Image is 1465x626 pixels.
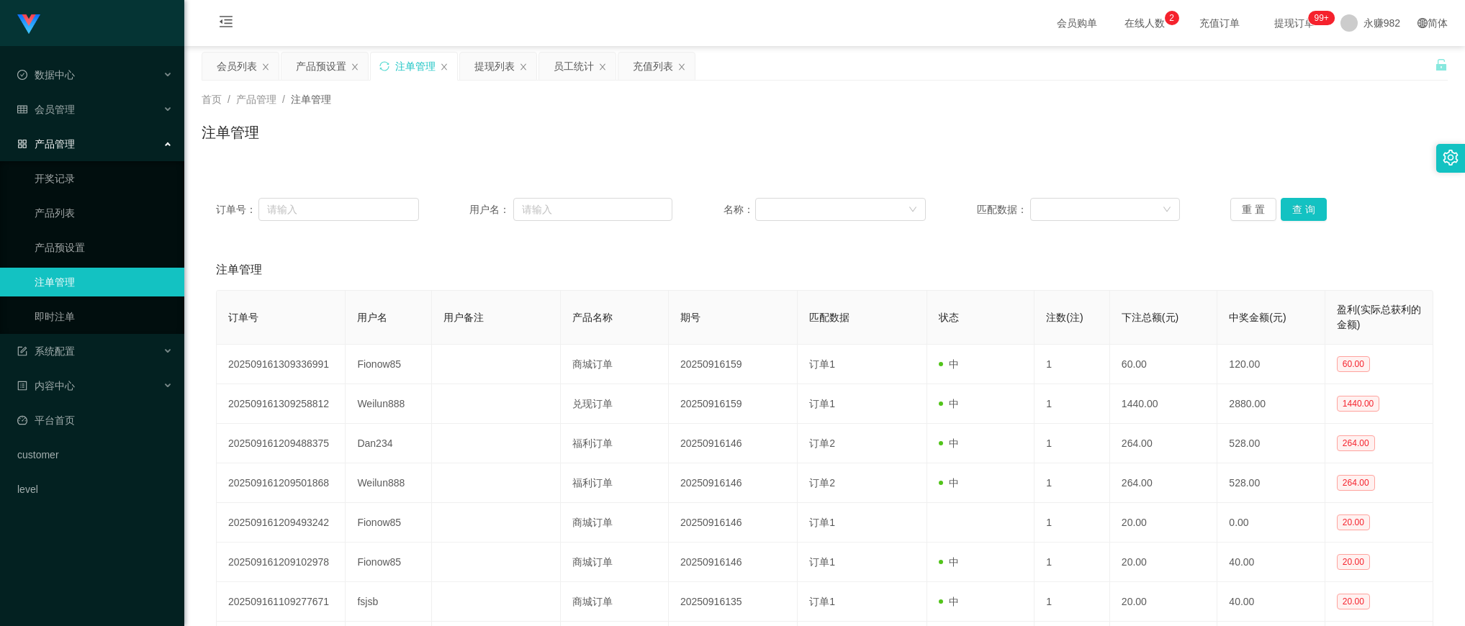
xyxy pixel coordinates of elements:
[1034,384,1110,424] td: 1
[809,398,835,409] span: 订单1
[1217,384,1325,424] td: 2880.00
[346,582,432,622] td: fsjsb
[17,440,173,469] a: customer
[1443,150,1459,165] i: 图标: setting
[17,381,27,391] i: 图标: profile
[351,63,359,71] i: 图标: close
[35,268,173,296] a: 注单管理
[217,503,346,543] td: 202509161209493242
[217,543,346,582] td: 202509161209102978
[669,582,798,622] td: 20250916135
[17,406,173,435] a: 图标: dashboard平台首页
[17,104,75,115] span: 会员管理
[443,312,484,323] span: 用户备注
[1267,18,1322,28] span: 提现订单
[1034,463,1110,503] td: 1
[1110,345,1218,384] td: 60.00
[809,437,835,449] span: 订单2
[17,14,40,35] img: logo.9652507e.png
[1110,424,1218,463] td: 264.00
[809,517,835,528] span: 订单1
[519,63,528,71] i: 图标: close
[939,596,959,607] span: 中
[1217,345,1325,384] td: 120.00
[939,556,959,568] span: 中
[258,198,419,221] input: 请输入
[680,312,700,323] span: 期号
[724,202,756,217] span: 名称：
[809,556,835,568] span: 订单1
[17,380,75,391] span: 内容中心
[1337,594,1370,609] span: 20.00
[669,503,798,543] td: 20250916146
[217,345,346,384] td: 202509161309336991
[217,384,346,424] td: 202509161309258812
[346,543,432,582] td: Fionow85
[1337,356,1370,372] span: 60.00
[561,582,669,622] td: 商城订单
[1034,582,1110,622] td: 1
[216,202,258,217] span: 订单号：
[1192,18,1247,28] span: 充值订单
[1034,424,1110,463] td: 1
[1110,503,1218,543] td: 20.00
[572,312,613,323] span: 产品名称
[513,198,672,221] input: 请输入
[1034,543,1110,582] td: 1
[217,582,346,622] td: 202509161109277671
[939,398,959,409] span: 中
[346,345,432,384] td: Fionow85
[1337,396,1379,412] span: 1440.00
[669,543,798,582] td: 20250916146
[17,104,27,114] i: 图标: table
[977,202,1030,217] span: 匹配数据：
[598,63,607,71] i: 图标: close
[1034,503,1110,543] td: 1
[346,503,432,543] td: Fionow85
[282,94,285,105] span: /
[669,384,798,424] td: 20250916159
[35,233,173,262] a: 产品预设置
[669,345,798,384] td: 20250916159
[469,202,513,217] span: 用户名：
[1169,11,1174,25] p: 2
[17,139,27,149] i: 图标: appstore-o
[809,596,835,607] span: 订单1
[228,312,258,323] span: 订单号
[939,437,959,449] span: 中
[1110,463,1218,503] td: 264.00
[296,53,346,80] div: 产品预设置
[561,463,669,503] td: 福利订单
[1337,554,1370,570] span: 20.00
[1110,543,1218,582] td: 20.00
[1163,205,1171,215] i: 图标: down
[1110,384,1218,424] td: 1440.00
[561,503,669,543] td: 商城订单
[17,69,75,81] span: 数据中心
[261,63,270,71] i: 图标: close
[1122,312,1178,323] span: 下注总额(元)
[1217,463,1325,503] td: 528.00
[669,424,798,463] td: 20250916146
[35,302,173,331] a: 即时注单
[633,53,673,80] div: 充值列表
[395,53,436,80] div: 注单管理
[1230,198,1276,221] button: 重 置
[35,199,173,227] a: 产品列表
[217,424,346,463] td: 202509161209488375
[1110,582,1218,622] td: 20.00
[939,358,959,370] span: 中
[474,53,515,80] div: 提现列表
[909,205,917,215] i: 图标: down
[561,345,669,384] td: 商城订单
[216,261,262,278] span: 注单管理
[561,384,669,424] td: 兑现订单
[1337,514,1370,530] span: 20.00
[1117,18,1172,28] span: 在线人数
[809,358,835,370] span: 订单1
[357,312,387,323] span: 用户名
[217,463,346,503] td: 202509161209501868
[217,53,257,80] div: 会员列表
[1217,582,1325,622] td: 40.00
[227,94,230,105] span: /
